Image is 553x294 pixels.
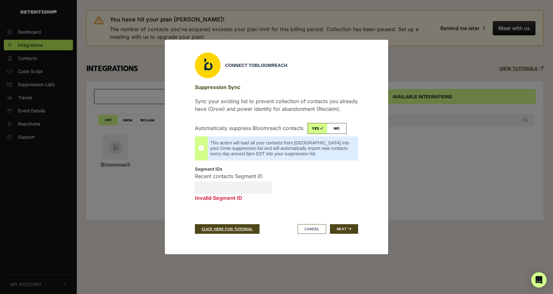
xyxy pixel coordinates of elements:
[195,181,272,194] input: Recent contacts Segment ID Invalid Segment ID
[210,140,352,156] span: This action will load all your contacts from [GEOGRAPHIC_DATA] into your Grow suppression list an...
[531,272,547,288] div: Open Intercom Messenger
[298,224,326,234] button: Cancel
[195,195,242,201] strong: Invalid Segment ID
[195,97,358,113] p: Sync your existing list to prevent collection of contacts you already have (Grow) and power ident...
[330,224,358,234] button: Next
[195,166,222,172] strong: Segment IDs
[195,172,272,180] span: Recent contacts Segment ID
[195,224,260,234] a: CLICK HERE FOR TUTORIAL
[195,53,220,78] img: Bloomreach
[195,84,240,90] strong: Suppression Sync
[225,62,358,69] div: Connect to
[255,63,287,68] span: Bloomreach
[195,125,303,131] span: Automatically suppress Bloomreach contacts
